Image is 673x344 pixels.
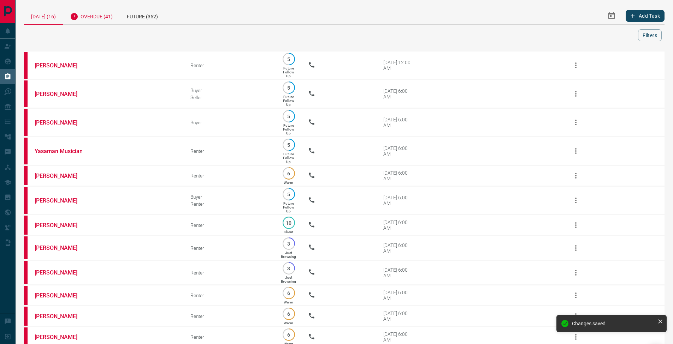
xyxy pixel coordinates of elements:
[24,236,28,259] div: property.ca
[190,201,269,207] div: Renter
[284,321,293,325] p: Warm
[383,195,413,206] div: [DATE] 6:00 AM
[35,148,88,155] a: Yasaman Musician
[190,62,269,68] div: Renter
[24,307,28,326] div: property.ca
[24,80,28,107] div: property.ca
[286,114,291,119] p: 5
[383,60,413,71] div: [DATE] 12:00 AM
[190,313,269,319] div: Renter
[286,266,291,271] p: 3
[284,181,293,185] p: Warm
[24,52,28,79] div: property.ca
[286,171,291,176] p: 6
[626,10,665,22] button: Add Task
[35,245,88,251] a: [PERSON_NAME]
[35,91,88,97] a: [PERSON_NAME]
[190,245,269,251] div: Renter
[35,62,88,69] a: [PERSON_NAME]
[190,334,269,340] div: Renter
[24,261,28,284] div: property.ca
[35,269,88,276] a: [PERSON_NAME]
[283,123,294,135] p: Future Follow Up
[24,187,28,214] div: property.ca
[120,7,165,24] div: Future (352)
[35,334,88,340] a: [PERSON_NAME]
[63,7,120,24] div: Overdue (41)
[286,192,291,197] p: 5
[383,117,413,128] div: [DATE] 6:00 AM
[283,95,294,107] p: Future Follow Up
[35,222,88,229] a: [PERSON_NAME]
[383,310,413,322] div: [DATE] 6:00 AM
[286,85,291,90] p: 5
[283,66,294,78] p: Future Follow Up
[284,230,293,234] p: Client
[284,300,293,304] p: Warm
[383,242,413,254] div: [DATE] 6:00 AM
[35,292,88,299] a: [PERSON_NAME]
[24,7,63,25] div: [DATE] (16)
[286,142,291,147] p: 5
[24,286,28,305] div: property.ca
[383,290,413,301] div: [DATE] 6:00 AM
[190,270,269,276] div: Renter
[35,197,88,204] a: [PERSON_NAME]
[383,331,413,343] div: [DATE] 6:00 AM
[281,276,296,283] p: Just Browsing
[383,145,413,157] div: [DATE] 6:00 AM
[24,109,28,136] div: property.ca
[286,290,291,296] p: 6
[283,201,294,213] p: Future Follow Up
[190,87,269,93] div: Buyer
[638,29,662,41] button: Filters
[383,219,413,231] div: [DATE] 6:00 AM
[383,88,413,99] div: [DATE] 6:00 AM
[24,138,28,164] div: property.ca
[190,120,269,125] div: Buyer
[286,332,291,337] p: 6
[190,194,269,200] div: Buyer
[572,321,655,326] div: Changes saved
[35,313,88,320] a: [PERSON_NAME]
[24,166,28,185] div: property.ca
[35,119,88,126] a: [PERSON_NAME]
[286,56,291,62] p: 5
[286,311,291,316] p: 6
[190,95,269,100] div: Seller
[383,170,413,181] div: [DATE] 6:00 AM
[286,241,291,246] p: 3
[283,152,294,164] p: Future Follow Up
[190,173,269,179] div: Renter
[383,267,413,278] div: [DATE] 6:00 AM
[24,216,28,235] div: property.ca
[281,251,296,259] p: Just Browsing
[286,220,291,225] p: 10
[603,7,620,24] button: Select Date Range
[190,148,269,154] div: Renter
[190,292,269,298] div: Renter
[35,173,88,179] a: [PERSON_NAME]
[190,222,269,228] div: Renter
